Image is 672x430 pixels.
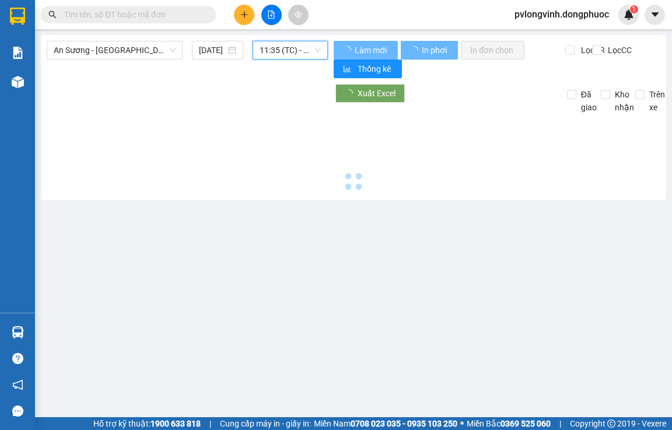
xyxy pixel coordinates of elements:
[461,41,524,60] button: In đơn chọn
[234,5,254,25] button: plus
[559,417,561,430] span: |
[261,5,282,25] button: file-add
[220,417,311,430] span: Cung cấp máy in - giấy in:
[358,87,395,100] span: Xuất Excel
[288,5,309,25] button: aim
[54,41,176,59] span: An Sương - Châu Thành
[240,11,249,19] span: plus
[314,417,457,430] span: Miền Nam
[294,11,302,19] span: aim
[603,44,633,57] span: Lọc CC
[650,9,660,20] span: caret-down
[505,7,618,22] span: pvlongvinh.dongphuoc
[610,88,639,114] span: Kho nhận
[467,417,551,430] span: Miền Bắc
[632,5,636,13] span: 1
[358,62,393,75] span: Thống kê
[422,44,449,57] span: In phơi
[345,89,358,97] span: loading
[93,417,201,430] span: Hỗ trợ kỹ thuật:
[334,60,402,78] button: bar-chartThống kê
[12,47,24,59] img: solution-icon
[351,419,457,428] strong: 0708 023 035 - 0935 103 250
[645,5,665,25] button: caret-down
[267,11,275,19] span: file-add
[150,419,201,428] strong: 1900 633 818
[12,326,24,338] img: warehouse-icon
[410,46,420,54] span: loading
[48,11,57,19] span: search
[576,44,607,57] span: Lọc CR
[209,417,211,430] span: |
[334,41,398,60] button: Làm mới
[260,41,321,59] span: 11:35 (TC) - 70B-022.26
[12,353,23,364] span: question-circle
[12,379,23,390] span: notification
[10,8,25,25] img: logo-vxr
[12,405,23,417] span: message
[645,88,670,114] span: Trên xe
[12,76,24,88] img: warehouse-icon
[64,8,202,21] input: Tìm tên, số ĐT hoặc mã đơn
[624,9,634,20] img: icon-new-feature
[607,419,615,428] span: copyright
[343,46,353,54] span: loading
[401,41,458,60] button: In phơi
[335,84,405,103] button: Xuất Excel
[630,5,638,13] sup: 1
[199,44,226,57] input: 13/10/2025
[576,88,601,114] span: Đã giao
[355,44,388,57] span: Làm mới
[460,421,464,426] span: ⚪️
[343,65,353,74] span: bar-chart
[501,419,551,428] strong: 0369 525 060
